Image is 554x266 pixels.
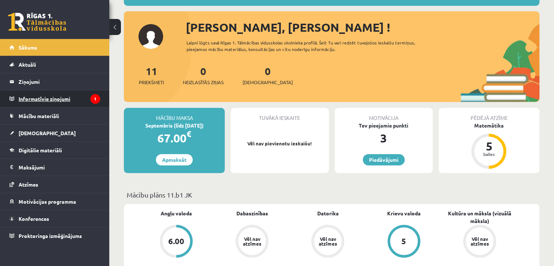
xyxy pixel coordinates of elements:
a: Atzīmes [9,176,100,193]
a: [DEMOGRAPHIC_DATA] [9,125,100,141]
a: Ziņojumi [9,73,100,90]
div: 5 [478,140,500,152]
a: Rīgas 1. Tālmācības vidusskola [8,13,66,31]
a: 11Priekšmeti [139,64,164,86]
span: Digitālie materiāli [19,147,62,153]
i: 1 [90,94,100,104]
div: 3 [335,129,433,147]
legend: Maksājumi [19,159,100,176]
span: € [186,129,191,139]
div: Vēl nav atzīmes [318,236,338,246]
span: Aktuāli [19,61,36,68]
legend: Informatīvie ziņojumi [19,90,100,107]
a: Mācību materiāli [9,107,100,124]
div: Motivācija [335,108,433,122]
a: Maksājumi [9,159,100,176]
div: Matemātika [439,122,539,129]
a: Vēl nav atzīmes [290,225,366,259]
div: Laipni lūgts savā Rīgas 1. Tālmācības vidusskolas skolnieka profilā. Šeit Tu vari redzēt tuvojošo... [186,39,436,52]
a: Krievu valoda [387,210,421,217]
div: Tev pieejamie punkti [335,122,433,129]
a: 5 [366,225,442,259]
div: balles [478,152,500,156]
div: Tuvākā ieskaite [231,108,329,122]
div: Vēl nav atzīmes [469,236,490,246]
div: Pēdējā atzīme [439,108,539,122]
div: Vēl nav atzīmes [242,236,262,246]
span: Sākums [19,44,37,51]
div: 67.00 [124,129,225,147]
span: Mācību materiāli [19,113,59,119]
span: [DEMOGRAPHIC_DATA] [19,130,76,136]
span: Proktoringa izmēģinājums [19,232,82,239]
span: Neizlasītās ziņas [183,79,224,86]
p: Mācību plāns 11.b1 JK [127,190,537,200]
a: 0Neizlasītās ziņas [183,64,224,86]
a: Datorika [317,210,339,217]
span: [DEMOGRAPHIC_DATA] [243,79,293,86]
a: Sākums [9,39,100,56]
span: Konferences [19,215,49,222]
a: Digitālie materiāli [9,142,100,159]
span: Priekšmeti [139,79,164,86]
a: Apmaksāt [156,154,193,165]
a: Informatīvie ziņojumi1 [9,90,100,107]
a: Vēl nav atzīmes [442,225,518,259]
a: 0[DEMOGRAPHIC_DATA] [243,64,293,86]
div: Septembris (līdz [DATE]) [124,122,225,129]
span: Atzīmes [19,181,38,188]
a: Matemātika 5 balles [439,122,539,170]
a: Piedāvājumi [363,154,405,165]
a: Motivācijas programma [9,193,100,210]
a: Aktuāli [9,56,100,73]
div: [PERSON_NAME], [PERSON_NAME] ! [186,19,539,36]
a: Dabaszinības [236,210,268,217]
span: Motivācijas programma [19,198,76,205]
a: Kultūra un māksla (vizuālā māksla) [442,210,518,225]
a: Vēl nav atzīmes [214,225,290,259]
a: Konferences [9,210,100,227]
legend: Ziņojumi [19,73,100,90]
div: Mācību maksa [124,108,225,122]
a: Proktoringa izmēģinājums [9,227,100,244]
div: 6.00 [168,237,184,245]
a: Angļu valoda [161,210,192,217]
div: 5 [401,237,406,245]
a: 6.00 [138,225,214,259]
p: Vēl nav pievienotu ieskaišu! [234,140,325,147]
